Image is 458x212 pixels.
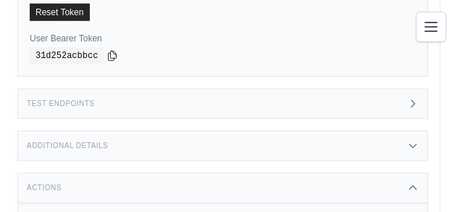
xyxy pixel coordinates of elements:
code: 31d252acbbcc [30,47,104,65]
h3: Test Endpoints [27,99,95,108]
button: Toggle navigation [416,12,446,42]
h3: Actions [27,184,62,192]
a: Reset Token [30,4,90,21]
label: User Bearer Token [30,33,416,44]
h3: Additional Details [27,142,108,150]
